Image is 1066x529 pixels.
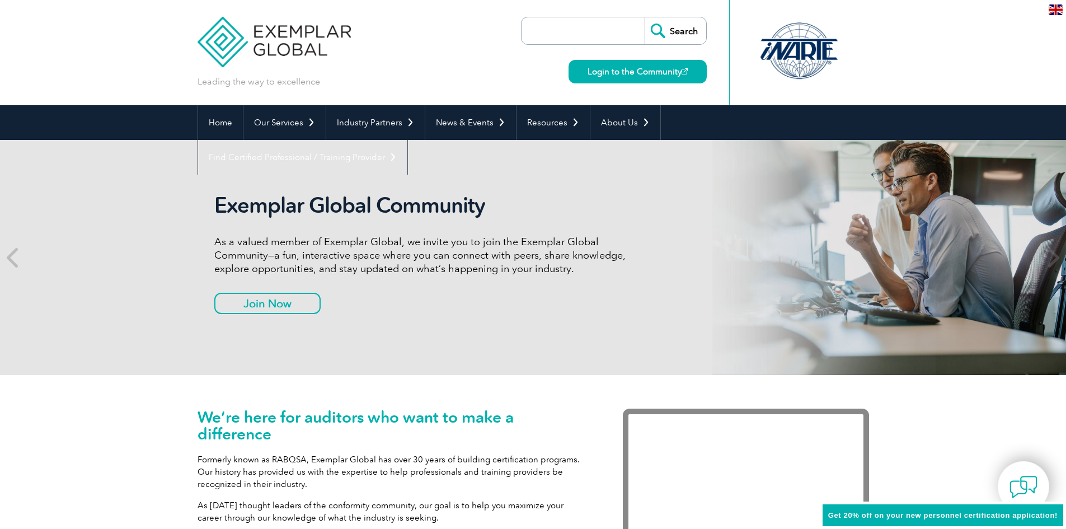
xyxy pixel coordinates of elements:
h1: We’re here for auditors who want to make a difference [198,409,589,442]
input: Search [645,17,706,44]
p: As a valued member of Exemplar Global, we invite you to join the Exemplar Global Community—a fun,... [214,235,634,275]
h2: Exemplar Global Community [214,193,634,218]
a: News & Events [425,105,516,140]
span: Get 20% off on your new personnel certification application! [828,511,1058,519]
img: open_square.png [682,68,688,74]
a: Our Services [243,105,326,140]
p: Formerly known as RABQSA, Exemplar Global has over 30 years of building certification programs. O... [198,453,589,490]
p: Leading the way to excellence [198,76,320,88]
a: Find Certified Professional / Training Provider [198,140,407,175]
a: Resources [516,105,590,140]
a: Industry Partners [326,105,425,140]
a: About Us [590,105,660,140]
a: Login to the Community [569,60,707,83]
p: As [DATE] thought leaders of the conformity community, our goal is to help you maximize your care... [198,499,589,524]
a: Join Now [214,293,321,314]
img: contact-chat.png [1009,473,1037,501]
img: en [1049,4,1063,15]
a: Home [198,105,243,140]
